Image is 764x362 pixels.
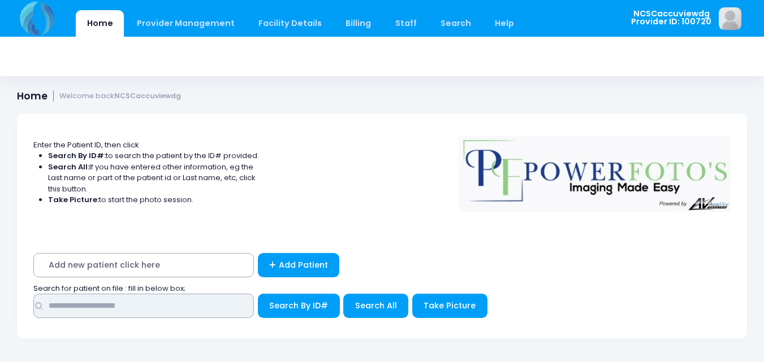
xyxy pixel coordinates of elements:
[33,139,139,150] span: Enter the Patient ID, then click
[17,90,181,102] h1: Home
[48,150,260,162] li: to search the patient by the ID# provided.
[424,300,476,311] span: Take Picture
[48,194,260,206] li: to start the photo session.
[258,294,340,318] button: Search By ID#
[429,10,482,37] a: Search
[384,10,428,37] a: Staff
[48,150,106,161] strong: Search By ID#:
[355,300,397,311] span: Search All
[335,10,382,37] a: Billing
[269,300,328,311] span: Search By ID#
[719,7,741,30] img: image
[33,253,254,277] span: Add new patient click here
[48,162,89,172] strong: Search All:
[454,128,736,212] img: Logo
[412,294,487,318] button: Take Picture
[248,10,333,37] a: Facility Details
[258,253,340,277] a: Add Patient
[126,10,245,37] a: Provider Management
[76,10,124,37] a: Home
[484,10,525,37] a: Help
[59,92,181,101] small: Welcome back
[343,294,408,318] button: Search All
[33,283,185,294] span: Search for patient on file : fill in below box;
[48,194,99,205] strong: Take Picture:
[114,91,181,101] strong: NCSCaccuviewdg
[631,10,711,26] span: NCSCaccuviewdg Provider ID: 100720
[48,162,260,195] li: If you have entered other information, eg the Last name or part of the patient id or Last name, e...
